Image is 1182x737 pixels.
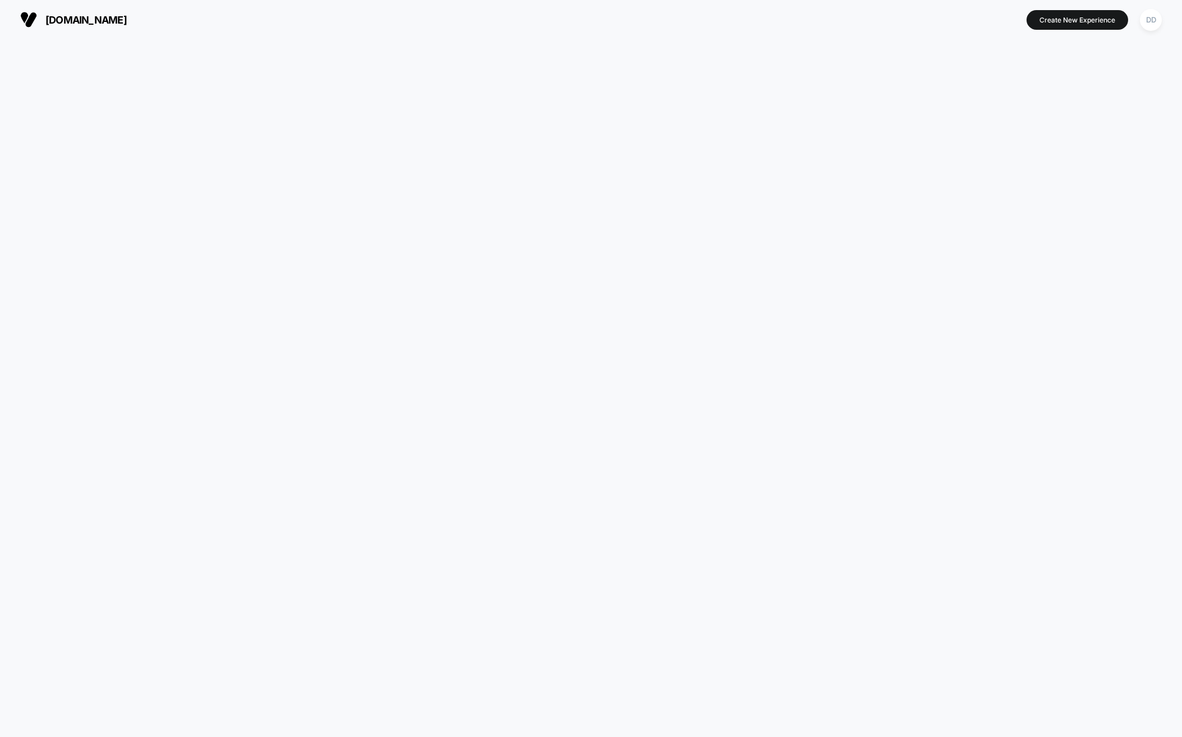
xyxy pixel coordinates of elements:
div: DD [1140,9,1162,31]
img: Visually logo [20,11,37,28]
button: Create New Experience [1027,10,1128,30]
button: DD [1137,8,1165,31]
span: [DOMAIN_NAME] [45,14,127,26]
button: [DOMAIN_NAME] [17,11,130,29]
